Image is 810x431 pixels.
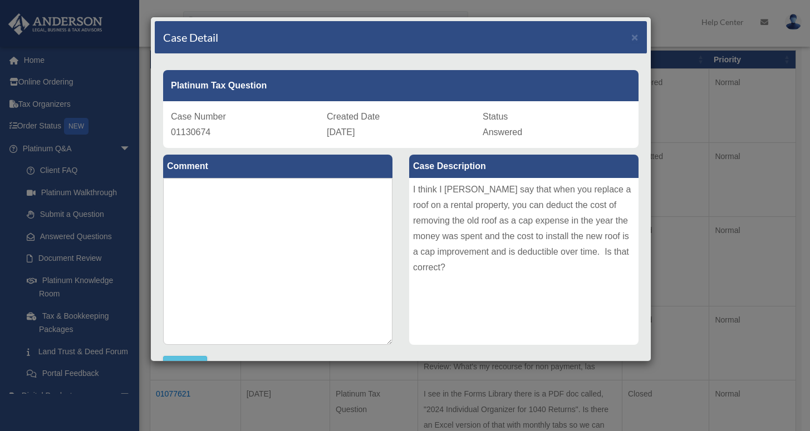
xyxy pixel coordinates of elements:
[171,127,210,137] span: 01130674
[163,70,639,101] div: Platinum Tax Question
[327,112,380,121] span: Created Date
[483,112,508,121] span: Status
[409,155,639,178] label: Case Description
[631,31,639,43] button: Close
[163,29,218,45] h4: Case Detail
[163,155,392,178] label: Comment
[631,31,639,43] span: ×
[163,356,207,373] button: Comment
[409,178,639,345] div: I think I [PERSON_NAME] say that when you replace a roof on a rental property, you can deduct the...
[327,127,355,137] span: [DATE]
[483,127,522,137] span: Answered
[171,112,226,121] span: Case Number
